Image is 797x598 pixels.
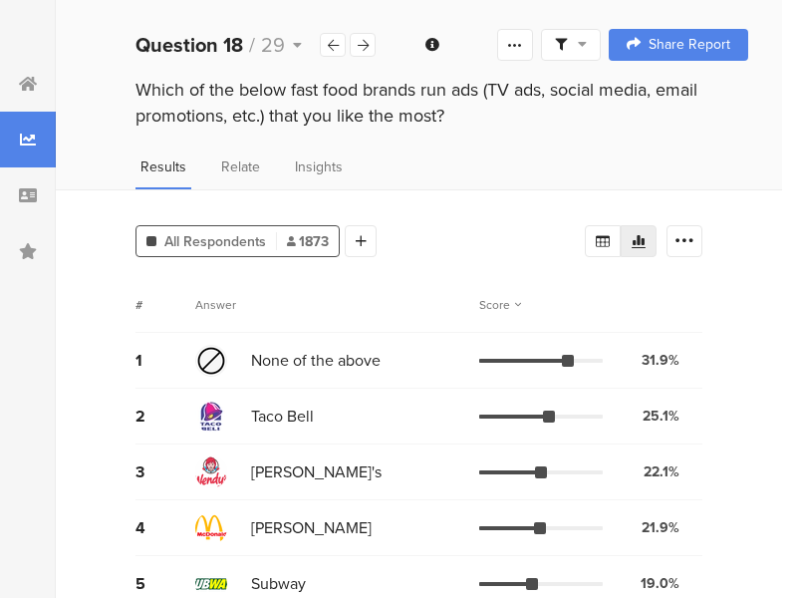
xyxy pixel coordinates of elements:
[221,156,260,177] span: Relate
[135,77,702,129] div: Which of the below fast food brands run ads (TV ads, social media, email promotions, etc.) that y...
[261,30,285,60] span: 29
[135,460,195,483] div: 3
[251,349,381,372] span: None of the above
[251,516,372,539] span: [PERSON_NAME]
[195,401,227,433] img: d3718dnoaommpf.cloudfront.net%2Fitem%2F68a3e1574aab582f9fa6.jpg
[641,573,679,594] div: 19.0%
[135,405,195,428] div: 2
[249,30,255,60] span: /
[251,572,306,595] span: Subway
[195,456,227,488] img: d3718dnoaommpf.cloudfront.net%2Fitem%2Fa519335270901df6efbd.png
[479,296,521,314] div: Score
[644,461,679,482] div: 22.1%
[195,345,227,377] img: d3718dnoaommpf.cloudfront.net%2Fitem%2F1ad3aadf6fc66aeb59e2.png
[135,572,195,595] div: 5
[195,296,236,314] div: Answer
[135,30,243,60] b: Question 18
[135,296,195,314] div: #
[642,350,679,371] div: 31.9%
[649,38,730,52] span: Share Report
[135,516,195,539] div: 4
[140,156,186,177] span: Results
[251,405,314,428] span: Taco Bell
[195,512,227,544] img: d3718dnoaommpf.cloudfront.net%2Fitem%2F9ad3db2a4c5f55dbb9f6.png
[287,231,329,252] span: 1873
[642,517,679,538] div: 21.9%
[251,460,382,483] span: [PERSON_NAME]'s
[164,231,266,252] span: All Respondents
[643,406,679,427] div: 25.1%
[295,156,343,177] span: Insights
[135,349,195,372] div: 1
